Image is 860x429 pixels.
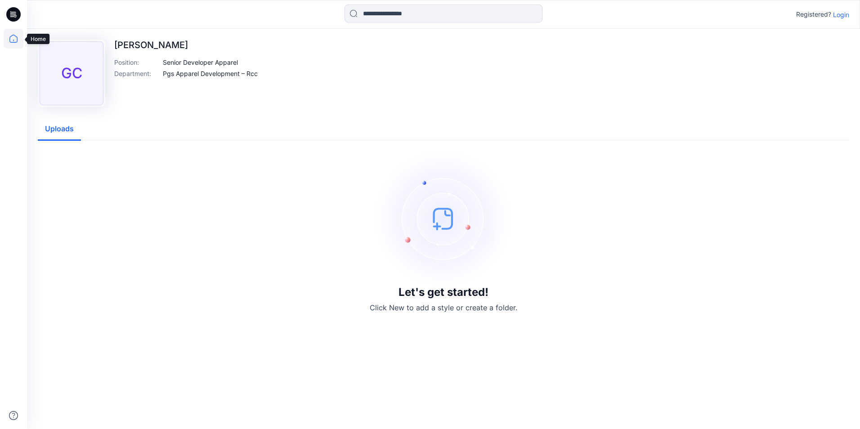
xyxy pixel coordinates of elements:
[40,41,103,105] div: GC
[114,40,258,50] p: [PERSON_NAME]
[114,58,159,67] p: Position :
[370,302,517,313] p: Click New to add a style or create a folder.
[376,151,511,286] img: empty-state-image.svg
[38,118,81,141] button: Uploads
[796,9,831,20] p: Registered?
[114,69,159,78] p: Department :
[399,286,488,299] h3: Let's get started!
[163,69,258,78] p: Pgs Apparel Development – Rcc
[833,10,849,19] p: Login
[163,58,238,67] p: Senior Developer Apparel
